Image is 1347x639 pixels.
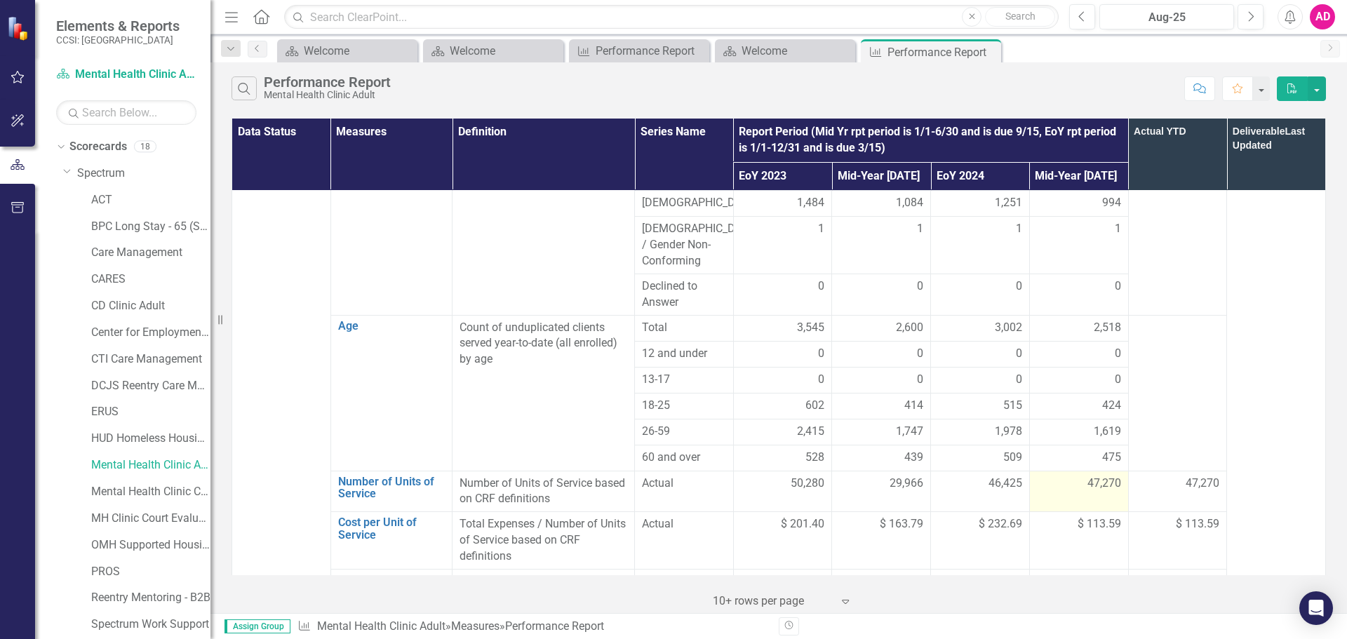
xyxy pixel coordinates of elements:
span: Declined to Answer [642,278,726,311]
span: 60 and over [642,450,726,466]
span: $ 201.40 [781,516,824,532]
span: 439 [904,450,923,466]
a: Center for Employment Opportunities [91,325,210,341]
td: Double-Click to Edit [733,341,832,367]
span: 18-25 [642,398,726,414]
div: Welcome [304,42,414,60]
div: 18 [134,141,156,153]
td: Double-Click to Edit [1029,419,1128,445]
a: Number of Units of Service [338,476,445,500]
a: ACT [91,192,210,208]
a: Spectrum [77,166,210,182]
td: Double-Click to Edit [832,445,931,471]
span: 509 [1003,450,1022,466]
small: CCSI: [GEOGRAPHIC_DATA] [56,34,180,46]
span: 1 [1016,221,1022,237]
span: Assign Group [224,619,290,633]
span: 2,415 [797,424,824,440]
td: Double-Click to Edit [832,191,931,217]
td: Double-Click to Edit [1029,367,1128,393]
td: Double-Click to Edit [1029,471,1128,512]
div: Open Intercom Messenger [1299,591,1333,625]
span: 1,084 [896,195,923,211]
td: Double-Click to Edit [832,341,931,367]
a: Mental Health Clinic Adult [56,67,196,83]
div: Welcome [450,42,560,60]
span: 0 [917,372,923,388]
td: Double-Click to Edit [931,419,1030,445]
a: Mental Health Clinic Adult [91,457,210,473]
td: Double-Click to Edit [733,419,832,445]
td: Double-Click to Edit [733,393,832,419]
span: 3,545 [797,320,824,336]
span: 3,002 [995,320,1022,336]
span: 0 [1016,346,1022,362]
a: ERUS [91,404,210,420]
td: Double-Click to Edit [931,341,1030,367]
span: 1,619 [1094,424,1121,440]
span: 0 [818,346,824,362]
a: Reentry Mentoring - B2B [91,590,210,606]
td: Double-Click to Edit [931,367,1030,393]
td: Double-Click to Edit [733,445,832,471]
span: 12 and under [642,346,726,362]
span: 0 [1115,278,1121,295]
div: Aug-25 [1104,9,1229,26]
span: 0 [1016,278,1022,295]
a: Mental Health Clinic Adult [317,619,445,633]
td: Double-Click to Edit [832,367,931,393]
span: Total [642,320,726,336]
a: PROS [91,564,210,580]
div: Welcome [742,42,852,60]
td: Double-Click to Edit [832,419,931,445]
span: 50,280 [791,476,824,492]
span: 1,747 [896,424,923,440]
td: Double-Click to Edit [931,471,1030,512]
input: Search ClearPoint... [284,5,1059,29]
div: Performance Report [596,42,706,60]
td: Double-Click to Edit [1029,341,1128,367]
span: 65.3% [992,574,1022,590]
div: Total Expenses / Number of Units of Service based on CRF definitions [460,516,627,565]
span: 111.0% [887,574,923,590]
span: $ 113.59 [1176,517,1219,530]
span: Actual [642,574,726,590]
td: Double-Click to Edit [931,274,1030,315]
td: Double-Click to Edit [1029,393,1128,419]
span: 47,270 [1087,476,1121,492]
td: Double-Click to Edit [931,217,1030,274]
td: Double-Click to Edit [1029,191,1128,217]
span: Actual [642,516,726,532]
div: Performance Report [887,43,998,61]
a: CD Clinic Adult [91,298,210,314]
a: Performance Report [572,42,706,60]
span: 0 [1016,372,1022,388]
span: $ 113.59 [1078,516,1121,532]
a: Age [338,320,445,332]
span: 0 [818,278,824,295]
td: Double-Click to Edit [1029,217,1128,274]
input: Search Below... [56,100,196,125]
span: Elements & Reports [56,18,180,34]
td: Double-Click to Edit Right Click for Context Menu [330,315,452,471]
td: Double-Click to Edit [832,274,931,315]
span: [DEMOGRAPHIC_DATA] / Gender Non-Conforming [642,221,726,269]
span: 47,270 [1186,476,1219,490]
td: Double-Click to Edit [832,471,931,512]
span: Search [1005,11,1036,22]
button: AD [1310,4,1335,29]
span: [DEMOGRAPHIC_DATA] [642,195,726,211]
span: 1,978 [995,424,1022,440]
a: HUD Homeless Housing COC II [91,431,210,447]
span: 515 [1003,398,1022,414]
span: Actual [642,476,726,492]
span: 994 [1102,195,1121,211]
span: 2,518 [1094,320,1121,336]
span: 0 [1115,372,1121,388]
p: Number of Units of Service based on CRF definitions [460,476,627,508]
a: Welcome [281,42,414,60]
span: 424 [1102,398,1121,414]
td: Double-Click to Edit [931,393,1030,419]
span: 475 [1102,450,1121,466]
